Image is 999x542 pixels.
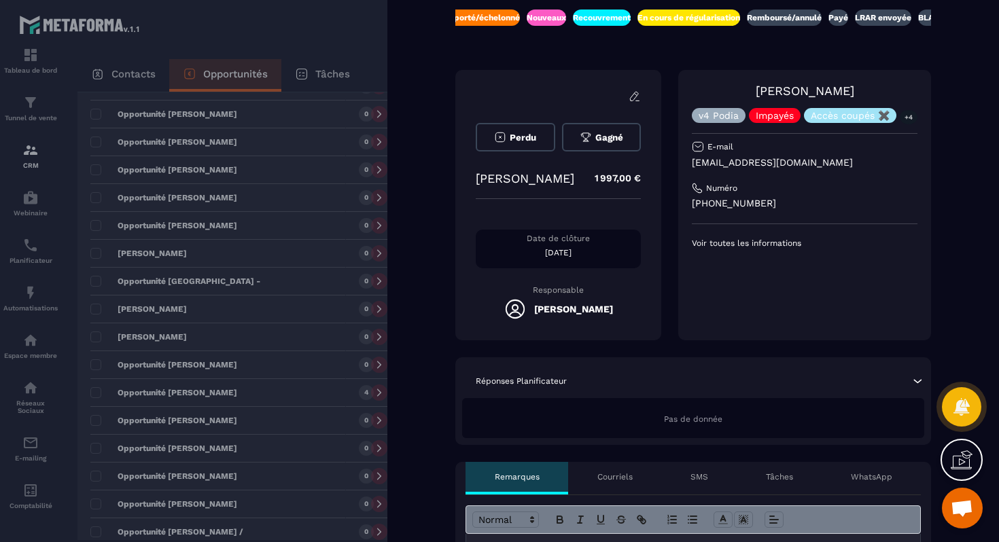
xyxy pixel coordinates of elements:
[692,156,917,169] p: [EMAIL_ADDRESS][DOMAIN_NAME]
[573,12,631,23] p: Recouvrement
[597,471,633,482] p: Courriels
[495,471,540,482] p: Remarques
[692,238,917,249] p: Voir toutes les informations
[707,141,733,152] p: E-mail
[706,183,737,194] p: Numéro
[690,471,708,482] p: SMS
[900,110,917,124] p: +4
[918,12,968,23] p: BLACKLISTE
[534,304,613,314] h5: [PERSON_NAME]
[756,111,794,120] p: Impayés
[476,376,567,386] p: Réponses Planificateur
[855,12,911,23] p: LRAR envoyée
[942,488,983,528] a: Ouvrir le chat
[476,171,574,185] p: [PERSON_NAME]
[851,471,892,482] p: WhatsApp
[756,84,854,98] a: [PERSON_NAME]
[476,285,641,295] p: Responsable
[562,123,642,151] button: Gagné
[637,12,740,23] p: En cours de régularisation
[811,111,890,120] p: Accès coupés ✖️
[692,197,917,210] p: [PHONE_NUMBER]
[581,165,641,192] p: 1 997,00 €
[510,132,536,143] span: Perdu
[476,123,555,151] button: Perdu
[747,12,822,23] p: Remboursé/annulé
[527,12,566,23] p: Nouveaux
[595,132,623,143] span: Gagné
[664,414,722,424] span: Pas de donnée
[406,12,520,23] p: Paiement reporté/échelonné
[828,12,848,23] p: Payé
[476,247,641,258] p: [DATE]
[766,471,793,482] p: Tâches
[699,111,739,120] p: v4 Podia
[476,233,641,244] p: Date de clôture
